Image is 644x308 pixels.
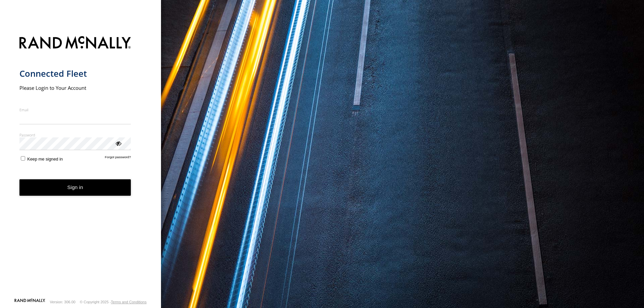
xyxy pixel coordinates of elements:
[80,300,147,304] div: © Copyright 2025 -
[115,140,121,146] div: ViewPassword
[27,157,63,162] span: Keep me signed in
[19,84,131,91] h2: Please Login to Your Account
[14,299,45,305] a: Visit our Website
[19,179,131,196] button: Sign in
[19,35,131,52] img: Rand McNally
[111,300,147,304] a: Terms and Conditions
[19,132,131,137] label: Password
[19,68,131,79] h1: Connected Fleet
[105,155,131,162] a: Forgot password?
[50,300,75,304] div: Version: 306.00
[19,107,131,112] label: Email
[19,32,142,298] form: main
[21,156,25,161] input: Keep me signed in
